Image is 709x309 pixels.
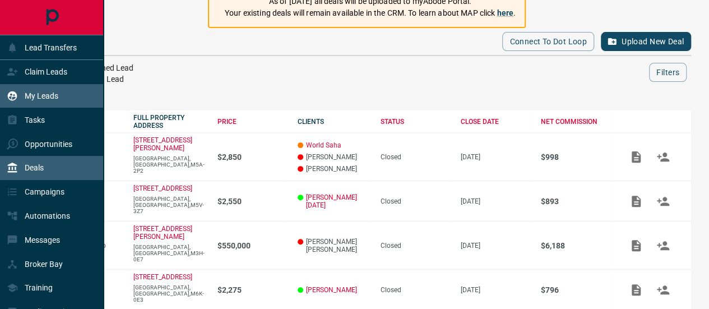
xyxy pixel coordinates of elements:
span: Add / View Documents [623,285,650,293]
span: Match Clients [650,285,676,293]
p: $2,275 [217,285,286,294]
div: PRICE [217,118,286,126]
p: $2,550 [217,197,286,206]
p: [GEOGRAPHIC_DATA],[GEOGRAPHIC_DATA],M6K-0E3 [133,284,206,303]
span: Match Clients [650,197,676,205]
p: [PERSON_NAME] [298,153,369,161]
p: $893 [540,197,611,206]
a: [PERSON_NAME] [306,286,357,294]
p: [GEOGRAPHIC_DATA],[GEOGRAPHIC_DATA],M3H-0E7 [133,244,206,262]
div: FULL PROPERTY ADDRESS [133,114,206,130]
p: $2,850 [217,153,286,162]
a: [STREET_ADDRESS][PERSON_NAME] [133,136,192,152]
div: CLOSE DATE [461,118,530,126]
p: [DATE] [461,286,530,294]
div: STATUS [381,118,450,126]
span: Add / View Documents [623,153,650,160]
span: Add / View Documents [623,241,650,249]
div: NET COMMISSION [540,118,611,126]
p: [PERSON_NAME] [298,165,369,173]
p: $6,188 [540,241,611,250]
a: [PERSON_NAME][DATE] [306,193,369,209]
button: Upload New Deal [601,32,691,51]
div: CLIENTS [298,118,369,126]
p: [GEOGRAPHIC_DATA],[GEOGRAPHIC_DATA],M5V-3Z7 [133,196,206,214]
div: Closed [381,153,450,161]
div: Closed [381,286,450,294]
p: [DATE] [461,153,530,161]
p: $550,000 [217,241,286,250]
p: [GEOGRAPHIC_DATA],[GEOGRAPHIC_DATA],M5A-2P2 [133,155,206,174]
a: World Saha [306,141,341,149]
p: $796 [540,285,611,294]
p: $998 [540,153,611,162]
a: [STREET_ADDRESS] [133,185,192,192]
a: here [497,8,513,17]
span: Add / View Documents [623,197,650,205]
div: Closed [381,242,450,250]
a: [STREET_ADDRESS] [133,273,192,281]
span: Match Clients [650,241,676,249]
p: Your existing deals will remain available in the CRM. To learn about MAP click . [225,7,516,19]
div: Closed [381,197,450,205]
p: [DATE] [461,197,530,205]
button: Connect to Dot Loop [502,32,594,51]
p: [DATE] [461,242,530,250]
a: [STREET_ADDRESS][PERSON_NAME] [133,225,192,241]
span: Match Clients [650,153,676,160]
p: [PERSON_NAME] [PERSON_NAME] [298,238,369,253]
button: Filters [649,63,687,82]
